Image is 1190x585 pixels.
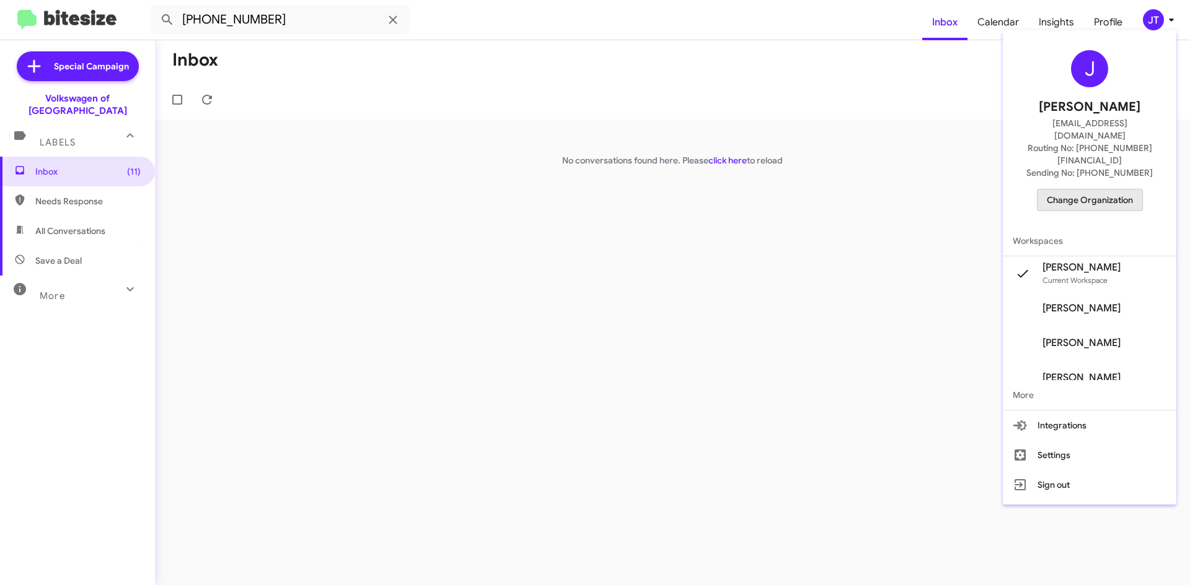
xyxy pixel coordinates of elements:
[1042,275,1108,285] span: Current Workspace
[1026,167,1153,179] span: Sending No: [PHONE_NUMBER]
[1018,142,1161,167] span: Routing No: [PHONE_NUMBER][FINANCIAL_ID]
[1003,470,1176,500] button: Sign out
[1047,189,1133,210] span: Change Organization
[1003,380,1176,410] span: More
[1003,410,1176,440] button: Integrations
[1037,189,1143,211] button: Change Organization
[1003,440,1176,470] button: Settings
[1042,371,1121,384] span: [PERSON_NAME]
[1003,226,1176,256] span: Workspaces
[1018,117,1161,142] span: [EMAIL_ADDRESS][DOMAIN_NAME]
[1042,337,1121,349] span: [PERSON_NAME]
[1071,50,1108,87] div: J
[1039,97,1140,117] span: [PERSON_NAME]
[1042,261,1121,274] span: [PERSON_NAME]
[1042,302,1121,314] span: [PERSON_NAME]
